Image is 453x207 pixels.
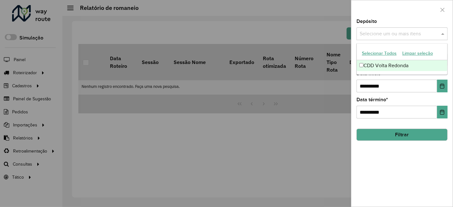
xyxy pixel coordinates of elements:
div: CDD Volta Redonda [357,60,448,71]
button: Filtrar [356,129,448,141]
label: Data término [356,96,388,103]
label: Depósito [356,18,377,25]
ng-dropdown-panel: Options list [356,43,448,75]
button: Limpar seleção [399,48,436,58]
button: Selecionar Todos [359,48,399,58]
button: Choose Date [437,80,448,92]
button: Choose Date [437,106,448,118]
